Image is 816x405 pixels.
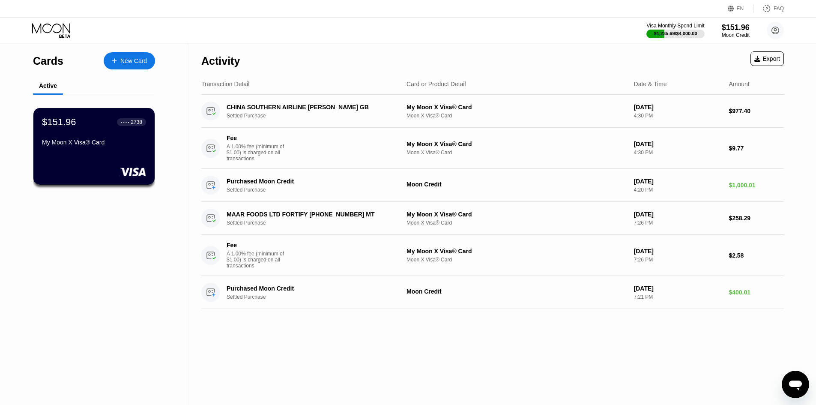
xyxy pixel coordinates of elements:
div: Visa Monthly Spend Limit$1,235.69/$4,000.00 [646,23,704,38]
div: My Moon X Visa® Card [42,139,146,146]
div: Purchased Moon CreditSettled PurchaseMoon Credit[DATE]4:20 PM$1,000.01 [201,169,784,202]
div: 7:26 PM [634,257,722,263]
div: EN [737,6,744,12]
div: Activity [201,55,240,67]
div: Transaction Detail [201,81,249,87]
div: $151.96● ● ● ●2738My Moon X Visa® Card [33,108,155,185]
div: Purchased Moon Credit [227,178,393,185]
div: My Moon X Visa® Card [407,104,627,111]
div: Fee [227,242,287,249]
div: My Moon X Visa® Card [407,141,627,147]
div: Visa Monthly Spend Limit [646,23,704,29]
div: $400.01 [729,289,784,296]
div: Card or Product Detail [407,81,466,87]
div: 2738 [131,119,142,125]
div: FAQ [754,4,784,13]
div: EN [728,4,754,13]
div: $151.96 [722,23,750,32]
div: Fee [227,135,287,141]
div: New Card [104,52,155,69]
div: [DATE] [634,211,722,218]
div: ● ● ● ● [121,121,129,123]
div: $151.96Moon Credit [722,23,750,38]
div: FeeA 1.00% fee (minimum of $1.00) is charged on all transactionsMy Moon X Visa® CardMoon X Visa® ... [201,128,784,169]
div: 4:30 PM [634,113,722,119]
div: 4:20 PM [634,187,722,193]
div: Export [750,51,784,66]
div: My Moon X Visa® Card [407,248,627,255]
div: FAQ [774,6,784,12]
div: Active [39,82,57,89]
div: Settled Purchase [227,220,405,226]
iframe: Bouton de lancement de la fenêtre de messagerie [782,371,809,398]
div: [DATE] [634,104,722,111]
div: My Moon X Visa® Card [407,211,627,218]
div: New Card [120,57,147,65]
div: $9.77 [729,145,784,152]
div: [DATE] [634,141,722,147]
div: $151.96 [42,117,76,128]
div: Purchased Moon Credit [227,285,393,292]
div: A 1.00% fee (minimum of $1.00) is charged on all transactions [227,251,291,269]
div: Settled Purchase [227,113,405,119]
div: Moon X Visa® Card [407,257,627,263]
div: Moon X Visa® Card [407,113,627,119]
div: A 1.00% fee (minimum of $1.00) is charged on all transactions [227,144,291,162]
div: CHINA SOUTHERN AIRLINE [PERSON_NAME] GBSettled PurchaseMy Moon X Visa® CardMoon X Visa® Card[DATE... [201,95,784,128]
div: [DATE] [634,248,722,255]
div: Moon X Visa® Card [407,150,627,156]
div: $258.29 [729,215,784,222]
div: Amount [729,81,749,87]
div: MAAR FOODS LTD FORTIFY [PHONE_NUMBER] MTSettled PurchaseMy Moon X Visa® CardMoon X Visa® Card[DAT... [201,202,784,235]
div: Moon Credit [407,288,627,295]
div: MAAR FOODS LTD FORTIFY [PHONE_NUMBER] MT [227,211,393,218]
div: [DATE] [634,178,722,185]
div: Export [754,55,780,62]
div: $1,000.01 [729,182,784,189]
div: Settled Purchase [227,187,405,193]
div: Cards [33,55,63,67]
div: Settled Purchase [227,294,405,300]
div: Purchased Moon CreditSettled PurchaseMoon Credit[DATE]7:21 PM$400.01 [201,276,784,309]
div: $977.40 [729,108,784,114]
div: FeeA 1.00% fee (minimum of $1.00) is charged on all transactionsMy Moon X Visa® CardMoon X Visa® ... [201,235,784,276]
div: Moon Credit [722,32,750,38]
div: Moon Credit [407,181,627,188]
div: 7:21 PM [634,294,722,300]
div: CHINA SOUTHERN AIRLINE [PERSON_NAME] GB [227,104,393,111]
div: 4:30 PM [634,150,722,156]
div: [DATE] [634,285,722,292]
div: $2.58 [729,252,784,259]
div: Date & Time [634,81,667,87]
div: Moon X Visa® Card [407,220,627,226]
div: $1,235.69 / $4,000.00 [654,31,697,36]
div: 7:26 PM [634,220,722,226]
